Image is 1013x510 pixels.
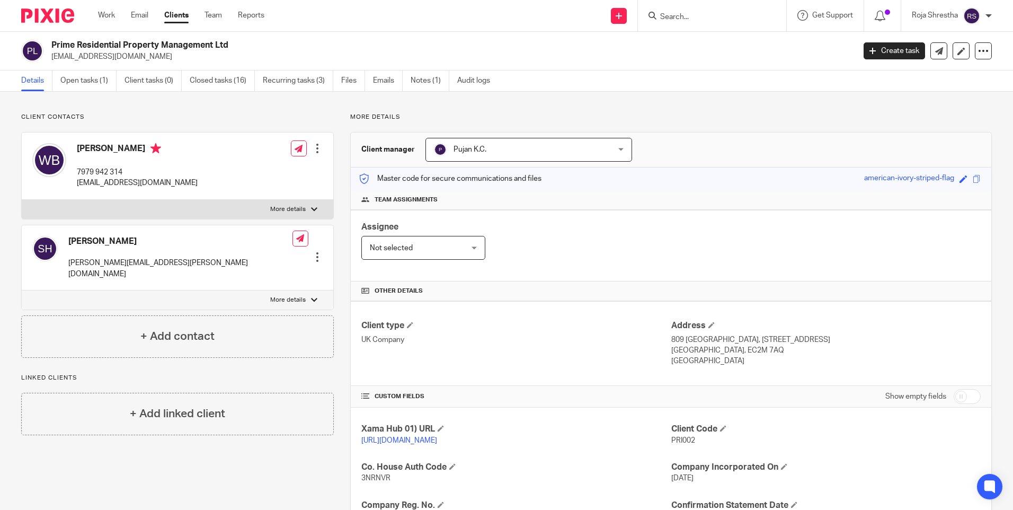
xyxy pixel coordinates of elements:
[671,345,981,356] p: [GEOGRAPHIC_DATA], EC2M 7AQ
[457,71,498,91] a: Audit logs
[60,71,117,91] a: Open tasks (1)
[190,71,255,91] a: Closed tasks (16)
[21,8,74,23] img: Pixie
[885,391,946,402] label: Show empty fields
[21,113,334,121] p: Client contacts
[140,328,215,345] h4: + Add contact
[671,474,694,482] span: [DATE]
[361,392,671,401] h4: CUSTOM FIELDS
[434,143,447,156] img: svg%3E
[671,424,981,435] h4: Client Code
[361,437,437,444] a: [URL][DOMAIN_NAME]
[21,40,43,62] img: svg%3E
[671,335,981,345] p: 809 [GEOGRAPHIC_DATA], [STREET_ADDRESS]
[373,71,403,91] a: Emails
[361,144,415,155] h3: Client manager
[270,205,306,214] p: More details
[671,462,981,473] h4: Company Incorporated On
[659,13,754,22] input: Search
[864,173,954,185] div: american-ivory-striped-flag
[21,374,334,382] p: Linked clients
[21,71,52,91] a: Details
[454,146,486,153] span: Pujan K.C.
[912,10,958,21] p: Roja Shrestha
[375,196,438,204] span: Team assignments
[77,143,198,156] h4: [PERSON_NAME]
[32,236,58,261] img: svg%3E
[671,320,981,331] h4: Address
[77,178,198,188] p: [EMAIL_ADDRESS][DOMAIN_NAME]
[350,113,992,121] p: More details
[130,406,225,422] h4: + Add linked client
[963,7,980,24] img: svg%3E
[125,71,182,91] a: Client tasks (0)
[359,173,541,184] p: Master code for secure communications and files
[164,10,189,21] a: Clients
[150,143,161,154] i: Primary
[51,40,688,51] h2: Prime Residential Property Management Ltd
[361,462,671,473] h4: Co. House Auth Code
[270,296,306,304] p: More details
[68,236,292,247] h4: [PERSON_NAME]
[205,10,222,21] a: Team
[361,320,671,331] h4: Client type
[361,474,390,482] span: 3NRNVR
[341,71,365,91] a: Files
[131,10,148,21] a: Email
[32,143,66,177] img: svg%3E
[361,223,398,231] span: Assignee
[263,71,333,91] a: Recurring tasks (3)
[361,335,671,345] p: UK Company
[51,51,848,62] p: [EMAIL_ADDRESS][DOMAIN_NAME]
[671,437,695,444] span: PRI002
[361,424,671,435] h4: Xama Hub 01) URL
[864,42,925,59] a: Create task
[812,12,853,19] span: Get Support
[370,244,413,252] span: Not selected
[98,10,115,21] a: Work
[68,258,292,279] p: [PERSON_NAME][EMAIL_ADDRESS][PERSON_NAME][DOMAIN_NAME]
[411,71,449,91] a: Notes (1)
[238,10,264,21] a: Reports
[77,167,198,178] p: 7979 942 314
[671,356,981,366] p: [GEOGRAPHIC_DATA]
[375,287,423,295] span: Other details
